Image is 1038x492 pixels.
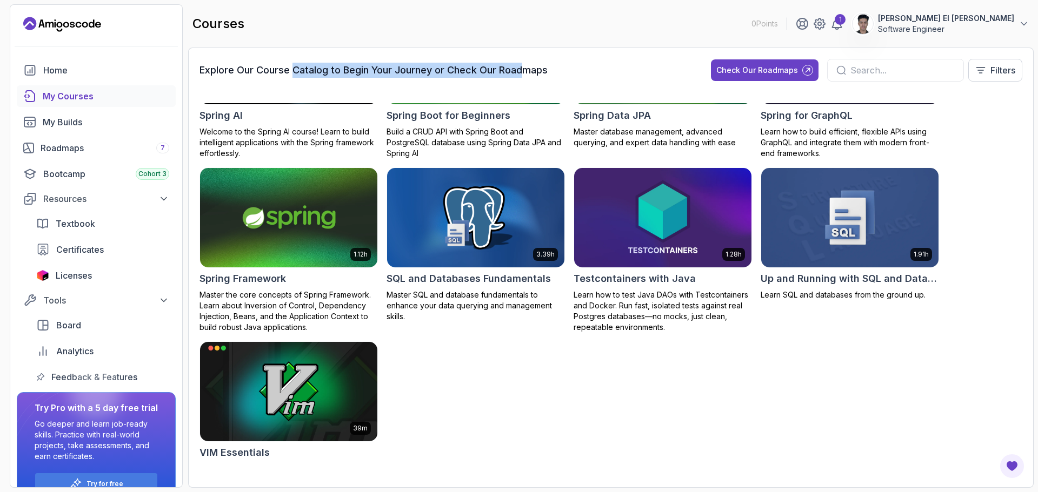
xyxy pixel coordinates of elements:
[574,167,752,333] a: Testcontainers with Java card1.28hTestcontainers with JavaLearn how to test Java DAOs with Testco...
[853,14,873,34] img: user profile image
[17,163,176,185] a: bootcamp
[30,340,176,362] a: analytics
[199,341,378,474] a: VIM Essentials card39mVIM EssentialsLearn the basics of Linux and Bash.
[199,289,378,333] p: Master the core concepts of Spring Framework. Learn about Inversion of Control, Dependency Inject...
[30,366,176,388] a: feedback
[711,59,819,81] button: Check Our Roadmaps
[199,108,243,123] h2: Spring AI
[199,167,378,333] a: Spring Framework card1.12hSpring FrameworkMaster the core concepts of Spring Framework. Learn abo...
[43,90,169,103] div: My Courses
[35,419,158,462] p: Go deeper and learn job-ready skills. Practice with real-world projects, take assessments, and ea...
[354,250,368,259] p: 1.12h
[574,108,651,123] h2: Spring Data JPA
[51,370,137,383] span: Feedback & Features
[56,217,95,230] span: Textbook
[56,319,81,332] span: Board
[761,271,939,286] h2: Up and Running with SQL and Databases
[852,13,1029,35] button: user profile image[PERSON_NAME] El [PERSON_NAME]Software Engineer
[574,289,752,333] p: Learn how to test Java DAOs with Testcontainers and Docker. Run fast, isolated tests against real...
[17,85,176,107] a: courses
[43,192,169,205] div: Resources
[761,168,939,267] img: Up and Running with SQL and Databases card
[761,167,939,300] a: Up and Running with SQL and Databases card1.91hUp and Running with SQL and DatabasesLearn SQL and...
[199,463,378,474] p: Learn the basics of Linux and Bash.
[726,250,742,259] p: 1.28h
[199,126,378,159] p: Welcome to the Spring AI course! Learn to build intelligent applications with the Spring framewor...
[138,170,167,178] span: Cohort 3
[199,63,548,78] h3: Explore Our Course Catalog to Begin Your Journey or Check Our Roadmaps
[30,265,176,286] a: licenses
[30,314,176,336] a: board
[574,271,696,286] h2: Testcontainers with Java
[17,111,176,133] a: builds
[850,64,955,77] input: Search...
[17,137,176,159] a: roadmaps
[761,126,939,159] p: Learn how to build efficient, flexible APIs using GraphQL and integrate them with modern front-en...
[200,168,377,267] img: Spring Framework card
[999,453,1025,479] button: Open Feedback Button
[830,17,843,30] a: 1
[23,16,101,33] a: Landing page
[387,168,564,267] img: SQL and Databases Fundamentals card
[30,213,176,234] a: textbook
[387,289,565,322] p: Master SQL and database fundamentals to enhance your data querying and management skills.
[914,250,929,259] p: 1.91h
[387,108,510,123] h2: Spring Boot for Beginners
[990,64,1015,77] p: Filters
[387,167,565,322] a: SQL and Databases Fundamentals card3.39hSQL and Databases FundamentalsMaster SQL and database fun...
[387,126,565,159] p: Build a CRUD API with Spring Boot and PostgreSQL database using Spring Data JPA and Spring AI
[43,116,169,129] div: My Builds
[199,271,286,286] h2: Spring Framework
[761,289,939,300] p: Learn SQL and databases from the ground up.
[56,243,104,256] span: Certificates
[56,345,94,358] span: Analytics
[751,18,778,29] p: 0 Points
[968,59,1022,82] button: Filters
[43,294,169,307] div: Tools
[387,271,551,286] h2: SQL and Databases Fundamentals
[878,13,1014,24] p: [PERSON_NAME] El [PERSON_NAME]
[878,24,1014,35] p: Software Engineer
[536,250,555,259] p: 3.39h
[30,239,176,260] a: certificates
[161,144,165,152] span: 7
[36,270,49,281] img: jetbrains icon
[716,65,798,76] div: Check Our Roadmaps
[574,168,751,267] img: Testcontainers with Java card
[43,167,169,180] div: Bootcamp
[574,126,752,148] p: Master database management, advanced querying, and expert data handling with ease
[43,64,169,77] div: Home
[353,424,368,433] p: 39m
[17,59,176,81] a: home
[17,291,176,310] button: Tools
[192,15,244,32] h2: courses
[199,445,270,460] h2: VIM Essentials
[761,108,853,123] h2: Spring for GraphQL
[835,14,846,25] div: 1
[86,480,123,488] a: Try for free
[17,189,176,208] button: Resources
[200,342,377,441] img: VIM Essentials card
[56,269,92,282] span: Licenses
[41,141,169,154] div: Roadmaps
